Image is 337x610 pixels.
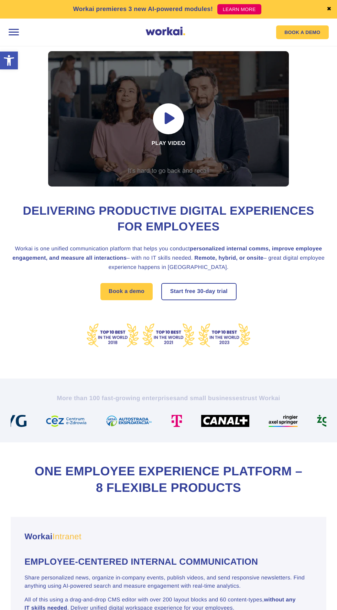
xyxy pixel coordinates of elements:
a: BOOK A DEMO [276,25,328,39]
h1: Delivering Productive Digital Experiences for Employees [11,203,326,235]
i: and small businesses [177,395,243,402]
a: Start free30-daytrial [162,284,236,300]
h3: Workai [24,531,313,543]
p: Workai premieres 3 new AI-powered modules! [73,4,213,14]
h2: More than 100 fast-growing enterprises trust Workai [11,394,326,402]
a: ✖ [327,7,331,12]
a: Book a demo [100,283,153,300]
strong: personalized internal comms, improve employee engagement, and measure all interactions [12,246,322,261]
strong: Remote, hybrid, or onsite [194,255,263,261]
a: LEARN MORE [217,4,261,14]
h4: Employee-centered internal communication [24,555,313,568]
p: Share personalized news, organize in-company events, publish videos, and send responsive newslett... [24,574,313,590]
h2: – great digital employee experience happens in [GEOGRAPHIC_DATA]. [108,255,324,270]
div: Play video [48,51,289,187]
i: 30-day [197,289,215,294]
h2: One Employee Experience Platform – 8 flexible products [31,463,306,496]
h2: Workai is one unified communication platform that helps you conduct – with no IT skills needed. [12,246,322,261]
span: Intranet [53,532,81,541]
